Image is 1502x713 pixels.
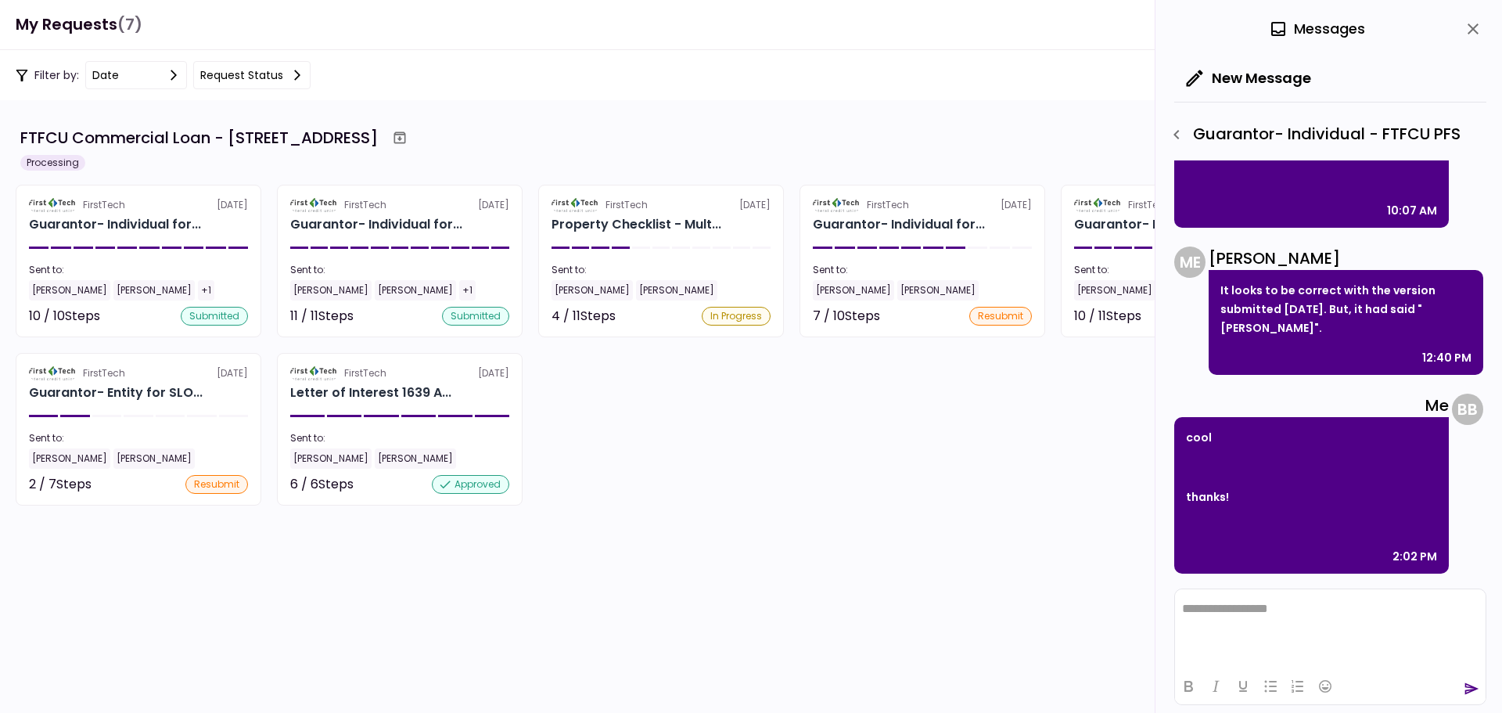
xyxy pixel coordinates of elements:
[636,280,717,301] div: [PERSON_NAME]
[29,263,248,277] div: Sent to:
[290,198,338,212] img: Partner logo
[92,67,119,84] div: date
[375,280,456,301] div: [PERSON_NAME]
[1269,17,1365,41] div: Messages
[29,366,248,380] div: [DATE]
[813,307,880,326] div: 7 / 10 Steps
[1074,198,1293,212] div: [DATE]
[344,198,386,212] div: FirstTech
[1128,198,1170,212] div: FirstTech
[290,366,509,380] div: [DATE]
[552,198,771,212] div: [DATE]
[552,307,616,326] div: 4 / 11 Steps
[20,126,378,149] div: FTFCU Commercial Loan - [STREET_ADDRESS]
[20,155,85,171] div: Processing
[1392,547,1437,566] div: 2:02 PM
[193,61,311,89] button: Request status
[1174,394,1449,417] div: Me
[375,448,456,469] div: [PERSON_NAME]
[867,198,909,212] div: FirstTech
[1074,280,1155,301] div: [PERSON_NAME]
[605,198,648,212] div: FirstTech
[1387,201,1437,220] div: 10:07 AM
[29,431,248,445] div: Sent to:
[16,9,142,41] h1: My Requests
[813,263,1032,277] div: Sent to:
[185,475,248,494] div: resubmit
[552,198,599,212] img: Partner logo
[702,307,771,326] div: In Progress
[290,448,372,469] div: [PERSON_NAME]
[117,9,142,41] span: (7)
[813,198,1032,212] div: [DATE]
[1074,263,1293,277] div: Sent to:
[552,280,633,301] div: [PERSON_NAME]
[432,475,509,494] div: approved
[29,198,248,212] div: [DATE]
[1174,247,1206,278] div: M E
[344,366,386,380] div: FirstTech
[29,366,77,380] img: Partner logo
[29,198,77,212] img: Partner logo
[1202,675,1229,697] button: Italic
[1074,198,1122,212] img: Partner logo
[969,307,1032,326] div: resubmit
[459,280,476,301] div: +1
[1285,675,1311,697] button: Numbered list
[16,61,311,89] div: Filter by:
[1163,121,1486,148] div: Guarantor- Individual - FTFCU PFS
[29,280,110,301] div: [PERSON_NAME]
[442,307,509,326] div: submitted
[198,280,214,301] div: +1
[113,280,195,301] div: [PERSON_NAME]
[83,198,125,212] div: FirstTech
[552,215,721,234] div: Property Checklist - Multi-Family for SLOV AND SLOV, LLC 1639 Alameda Ave
[1452,394,1483,425] div: B B
[1220,281,1471,337] p: It looks to be correct with the version submitted [DATE]. But, it had said "[PERSON_NAME]".
[1074,307,1141,326] div: 10 / 11 Steps
[1312,675,1339,697] button: Emojis
[29,215,201,234] div: Guarantor- Individual for SLOV AND SLOV, LLC Joe Miketo
[813,215,985,234] div: Guarantor- Individual for SLOV AND SLOV, LLC Jim Miketo
[897,280,979,301] div: [PERSON_NAME]
[1174,58,1324,99] button: New Message
[290,263,509,277] div: Sent to:
[1074,215,1246,234] div: Guarantor- Individual for SLOV AND SLOV, LLC John Curran
[813,280,894,301] div: [PERSON_NAME]
[290,384,451,402] div: Letter of Interest 1639 Alameda Ave Lakewood OH
[1230,675,1256,697] button: Underline
[290,280,372,301] div: [PERSON_NAME]
[1464,681,1479,697] button: send
[1186,428,1437,447] p: cool
[552,263,771,277] div: Sent to:
[290,475,354,494] div: 6 / 6 Steps
[1460,16,1486,42] button: close
[29,384,203,402] div: Guarantor- Entity for SLOV AND SLOV, LLC Neighborhood Drummer, LLC
[1175,589,1486,668] iframe: Rich Text Area
[290,198,509,212] div: [DATE]
[83,366,125,380] div: FirstTech
[813,198,861,212] img: Partner logo
[29,475,92,494] div: 2 / 7 Steps
[113,448,195,469] div: [PERSON_NAME]
[1209,247,1483,270] div: [PERSON_NAME]
[1422,348,1471,367] div: 12:40 PM
[1257,675,1284,697] button: Bullet list
[181,307,248,326] div: submitted
[29,448,110,469] div: [PERSON_NAME]
[1186,488,1437,506] p: thanks!
[290,366,338,380] img: Partner logo
[386,124,414,152] button: Archive workflow
[290,215,462,234] div: Guarantor- Individual for SLOV AND SLOV, LLC Shawn Buckley
[290,307,354,326] div: 11 / 11 Steps
[1175,675,1202,697] button: Bold
[290,431,509,445] div: Sent to:
[85,61,187,89] button: date
[29,307,100,326] div: 10 / 10 Steps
